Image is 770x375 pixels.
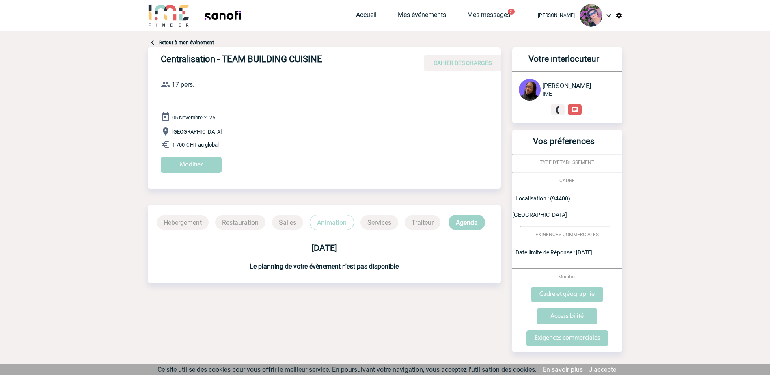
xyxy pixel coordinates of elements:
[571,106,578,114] img: chat-24-px-w.png
[172,142,219,148] span: 1 700 € HT au global
[449,215,485,230] p: Agenda
[398,11,446,22] a: Mes événements
[515,54,613,71] h3: Votre interlocuteur
[537,308,597,324] input: Accessibilité
[215,215,265,230] p: Restauration
[559,178,575,183] span: CADRE
[360,215,398,230] p: Services
[535,232,599,237] span: EXIGENCES COMMERCIALES
[508,9,515,15] button: 2
[558,274,576,280] span: Modifier
[434,60,492,66] span: CAHIER DES CHARGES
[272,215,303,230] p: Salles
[161,54,404,68] h4: Centralisation - TEAM BUILDING CUISINE
[172,114,215,121] span: 05 Novembre 2025
[542,82,591,90] span: [PERSON_NAME]
[515,249,593,256] span: Date limite de Réponse : [DATE]
[512,195,570,218] span: Localisation : (94400) [GEOGRAPHIC_DATA]
[161,157,222,173] input: Modifier
[526,330,608,346] input: Exigences commerciales
[589,366,616,373] a: J'accepte
[554,106,561,114] img: fixe.png
[172,81,194,88] span: 17 pers.
[310,215,354,230] p: Animation
[531,287,603,302] input: Cadre et géographie
[515,136,613,154] h3: Vos préferences
[543,366,583,373] a: En savoir plus
[538,13,575,18] span: [PERSON_NAME]
[580,4,602,27] img: 115231-1.jpg
[542,91,552,97] span: IME
[157,366,537,373] span: Ce site utilise des cookies pour vous offrir le meilleur service. En poursuivant votre navigation...
[148,263,501,270] h3: Le planning de votre évènement n'est pas disponible
[148,4,190,27] img: IME-Finder
[540,159,594,165] span: TYPE D'ETABLISSEMENT
[356,11,377,22] a: Accueil
[172,129,222,135] span: [GEOGRAPHIC_DATA]
[159,40,214,45] a: Retour à mon événement
[467,11,510,22] a: Mes messages
[157,215,209,230] p: Hébergement
[519,79,541,101] img: 131349-0.png
[405,215,440,230] p: Traiteur
[311,243,337,253] b: [DATE]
